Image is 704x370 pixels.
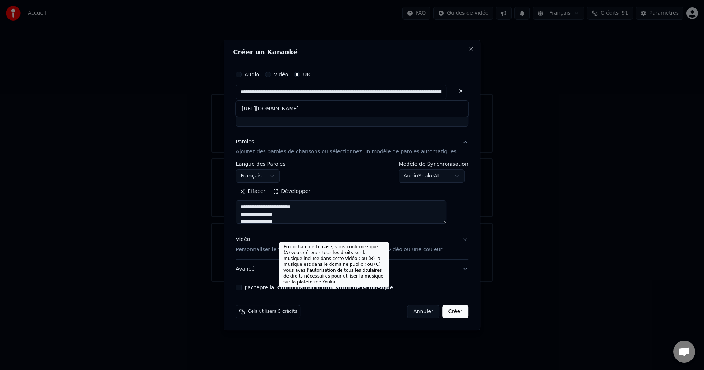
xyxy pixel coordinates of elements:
[236,246,442,253] p: Personnaliser le vidéo de karaoké : utiliser une image, une vidéo ou une couleur
[248,309,297,315] span: Cela utilisera 5 crédits
[236,102,468,116] div: [URL][DOMAIN_NAME]
[245,72,259,77] label: Audio
[399,162,468,167] label: Modèle de Synchronisation
[236,162,286,167] label: Langue des Paroles
[236,138,254,146] div: Paroles
[236,132,468,162] button: ParolesAjoutez des paroles de chansons ou sélectionnez un modèle de paroles automatiques
[443,305,468,318] button: Créer
[236,236,442,254] div: Vidéo
[236,260,468,279] button: Avancé
[407,305,439,318] button: Annuler
[245,285,393,290] label: J'accepte la
[277,285,393,290] button: J'accepte la
[303,72,313,77] label: URL
[236,149,456,156] p: Ajoutez des paroles de chansons ou sélectionnez un modèle de paroles automatiques
[236,230,468,260] button: VidéoPersonnaliser le vidéo de karaoké : utiliser une image, une vidéo ou une couleur
[236,186,269,198] button: Effacer
[236,162,468,230] div: ParolesAjoutez des paroles de chansons ou sélectionnez un modèle de paroles automatiques
[269,186,314,198] button: Développer
[279,242,389,287] div: En cochant cette case, vous confirmez que (A) vous détenez tous les droits sur la musique incluse...
[233,49,471,55] h2: Créer un Karaoké
[274,72,288,77] label: Vidéo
